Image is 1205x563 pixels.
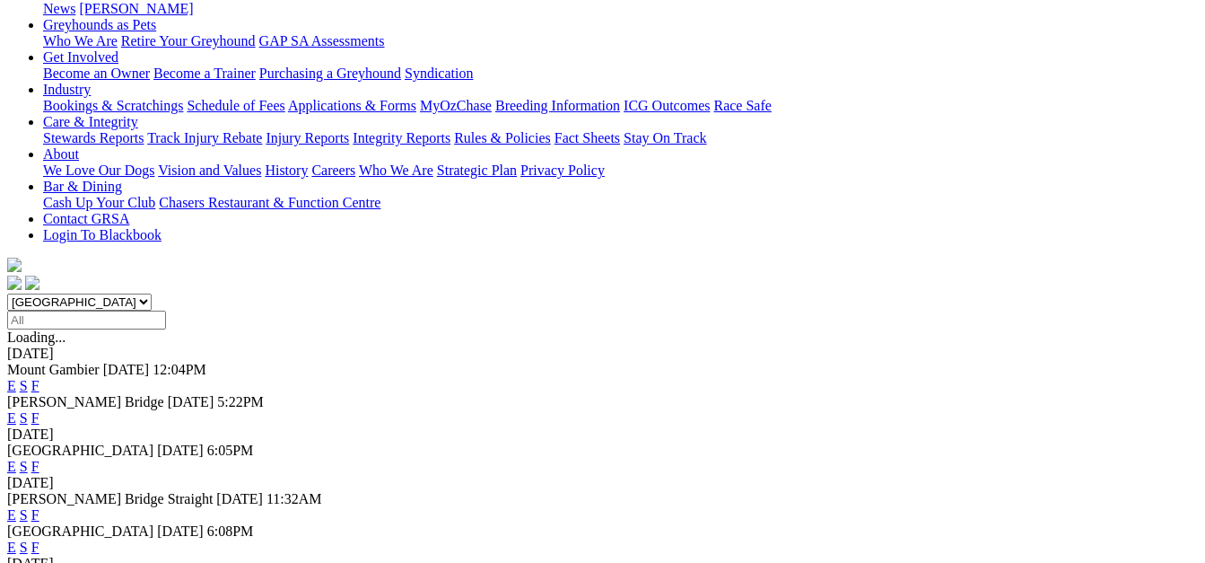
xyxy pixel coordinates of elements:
[43,130,1198,146] div: Care & Integrity
[359,163,433,178] a: Who We Are
[353,130,450,145] a: Integrity Reports
[7,258,22,272] img: logo-grsa-white.png
[713,98,771,113] a: Race Safe
[7,540,16,555] a: E
[25,276,39,290] img: twitter.svg
[31,378,39,393] a: F
[207,443,254,458] span: 6:05PM
[153,362,206,377] span: 12:04PM
[7,311,166,330] input: Select date
[217,394,264,409] span: 5:22PM
[79,1,193,16] a: [PERSON_NAME]
[31,540,39,555] a: F
[43,195,1198,211] div: Bar & Dining
[20,459,28,474] a: S
[7,443,153,458] span: [GEOGRAPHIC_DATA]
[43,66,1198,82] div: Get Involved
[259,33,385,48] a: GAP SA Assessments
[266,491,322,506] span: 11:32AM
[43,146,79,162] a: About
[7,378,16,393] a: E
[43,66,150,81] a: Become an Owner
[259,66,401,81] a: Purchasing a Greyhound
[121,33,256,48] a: Retire Your Greyhound
[147,130,262,145] a: Track Injury Rebate
[266,130,349,145] a: Injury Reports
[43,211,129,226] a: Contact GRSA
[43,98,1198,114] div: Industry
[43,114,138,129] a: Care & Integrity
[43,163,1198,179] div: About
[43,1,1198,17] div: News & Media
[520,163,605,178] a: Privacy Policy
[7,276,22,290] img: facebook.svg
[43,195,155,210] a: Cash Up Your Club
[405,66,473,81] a: Syndication
[454,130,551,145] a: Rules & Policies
[20,540,28,555] a: S
[7,346,1198,362] div: [DATE]
[43,227,162,242] a: Login To Blackbook
[43,163,154,178] a: We Love Our Dogs
[20,410,28,426] a: S
[311,163,355,178] a: Careers
[158,163,261,178] a: Vision and Values
[43,33,1198,49] div: Greyhounds as Pets
[43,1,75,16] a: News
[157,523,204,539] span: [DATE]
[159,195,380,210] a: Chasers Restaurant & Function Centre
[288,98,416,113] a: Applications & Forms
[187,98,284,113] a: Schedule of Fees
[7,491,213,506] span: [PERSON_NAME] Bridge Straight
[7,459,16,474] a: E
[20,378,28,393] a: S
[157,443,204,458] span: [DATE]
[43,49,118,65] a: Get Involved
[7,410,16,426] a: E
[43,130,144,145] a: Stewards Reports
[31,410,39,426] a: F
[420,98,492,113] a: MyOzChase
[624,98,710,113] a: ICG Outcomes
[153,66,256,81] a: Become a Trainer
[495,98,620,113] a: Breeding Information
[554,130,620,145] a: Fact Sheets
[43,98,183,113] a: Bookings & Scratchings
[43,33,118,48] a: Who We Are
[7,330,65,345] span: Loading...
[7,475,1198,491] div: [DATE]
[7,362,100,377] span: Mount Gambier
[43,82,91,97] a: Industry
[31,507,39,523] a: F
[7,523,153,539] span: [GEOGRAPHIC_DATA]
[43,17,156,32] a: Greyhounds as Pets
[624,130,706,145] a: Stay On Track
[43,179,122,194] a: Bar & Dining
[437,163,517,178] a: Strategic Plan
[31,459,39,474] a: F
[7,507,16,523] a: E
[7,427,1198,443] div: [DATE]
[168,394,214,409] span: [DATE]
[216,491,263,506] span: [DATE]
[20,507,28,523] a: S
[207,523,254,539] span: 6:08PM
[265,163,308,178] a: History
[103,362,150,377] span: [DATE]
[7,394,164,409] span: [PERSON_NAME] Bridge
